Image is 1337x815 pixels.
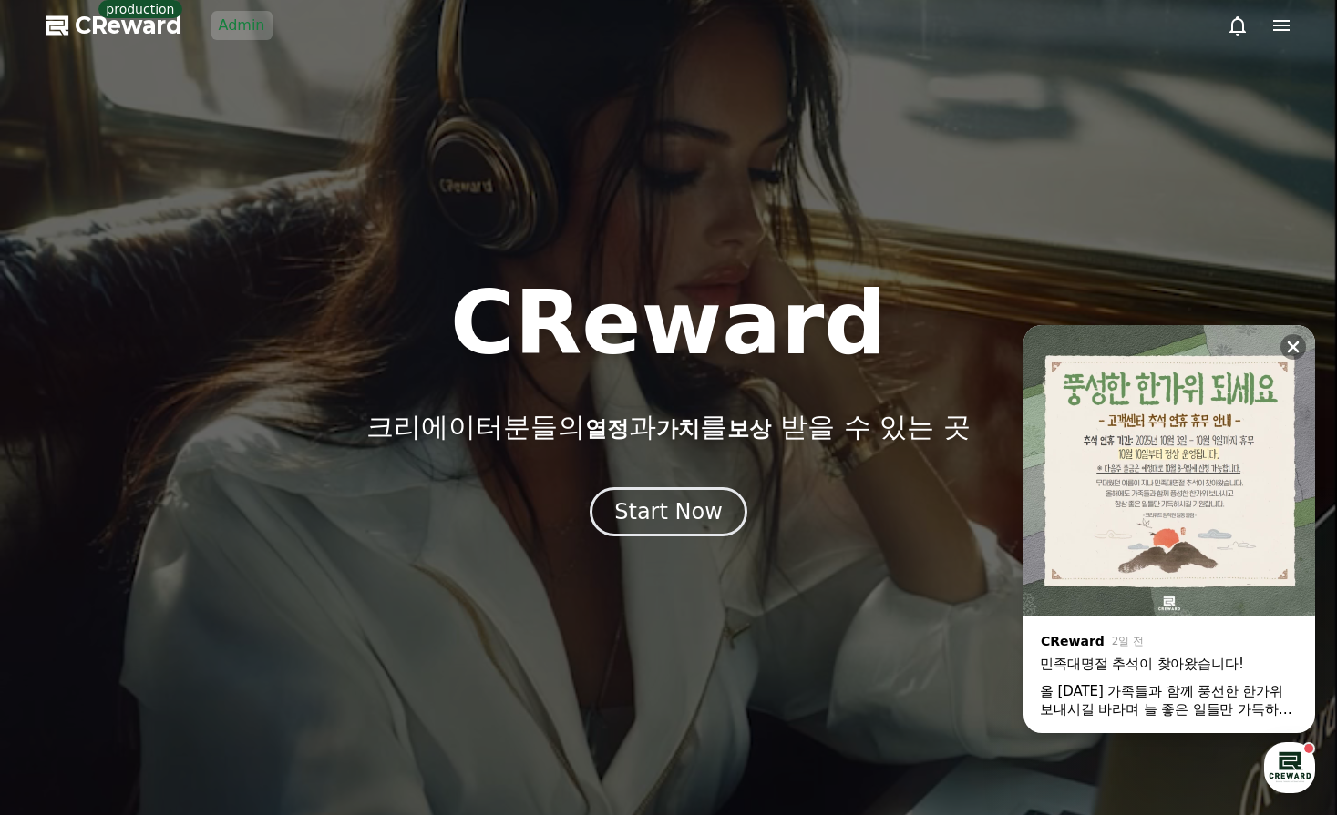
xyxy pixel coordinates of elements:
[656,416,700,442] span: 가치
[727,416,771,442] span: 보상
[450,280,887,367] h1: CReward
[585,416,629,442] span: 열정
[614,497,723,526] div: Start Now
[211,11,273,40] a: Admin
[366,411,970,443] p: 크리에이터분들의 과 를 받을 수 있는 곳
[590,487,747,536] button: Start Now
[75,11,182,40] span: CReward
[590,505,747,523] a: Start Now
[46,11,182,40] a: CReward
